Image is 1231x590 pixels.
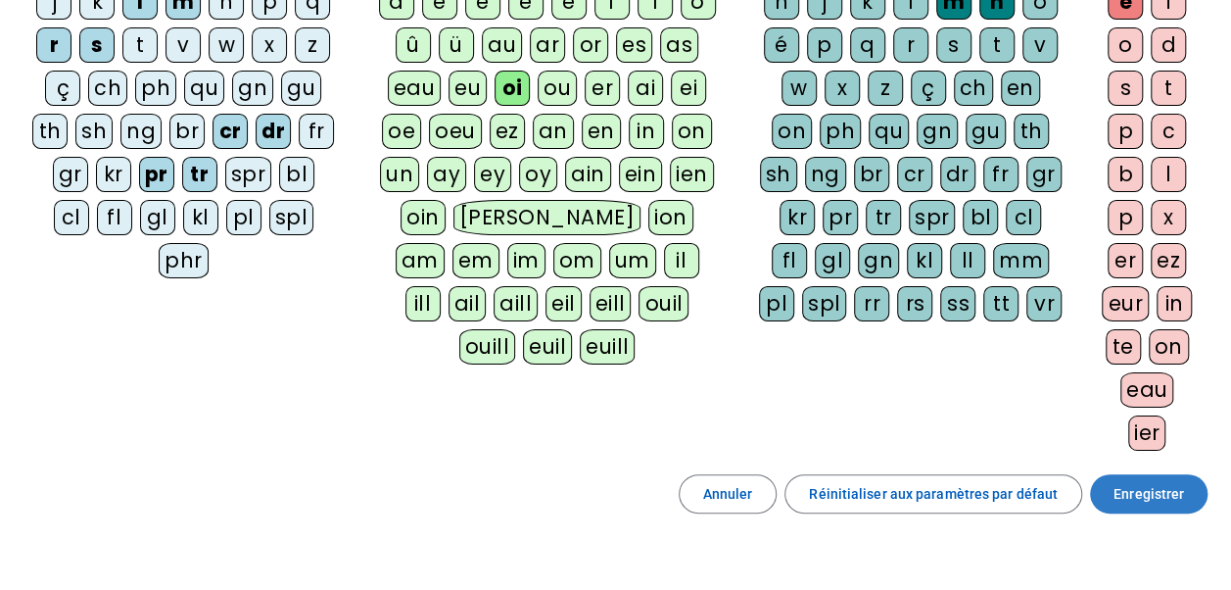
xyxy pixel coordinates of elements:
[166,27,201,63] div: v
[299,114,334,149] div: fr
[760,157,797,192] div: sh
[380,157,419,192] div: un
[764,27,799,63] div: é
[1006,200,1041,235] div: cl
[805,157,846,192] div: ng
[1022,27,1058,63] div: v
[140,200,175,235] div: gl
[983,157,1018,192] div: fr
[648,200,693,235] div: ion
[619,157,663,192] div: ein
[1128,416,1166,451] div: ier
[1102,286,1149,321] div: eur
[225,157,272,192] div: spr
[96,157,131,192] div: kr
[213,114,248,149] div: cr
[664,243,699,278] div: il
[538,71,577,106] div: ou
[854,157,889,192] div: br
[1026,286,1062,321] div: vr
[858,243,899,278] div: gn
[1151,71,1186,106] div: t
[917,114,958,149] div: gn
[429,114,482,149] div: oeu
[169,114,205,149] div: br
[281,71,321,106] div: gu
[184,71,224,106] div: qu
[1151,243,1186,278] div: ez
[590,286,632,321] div: eill
[993,243,1049,278] div: mm
[609,243,656,278] div: um
[772,114,812,149] div: on
[897,286,932,321] div: rs
[1108,27,1143,63] div: o
[449,71,487,106] div: eu
[32,114,68,149] div: th
[907,243,942,278] div: kl
[295,27,330,63] div: z
[703,482,753,506] span: Annuler
[672,114,712,149] div: on
[122,27,158,63] div: t
[159,243,209,278] div: phr
[1157,286,1192,321] div: in
[396,243,445,278] div: am
[911,71,946,106] div: ç
[854,286,889,321] div: rr
[209,27,244,63] div: w
[1151,157,1186,192] div: l
[820,114,861,149] div: ph
[582,114,621,149] div: en
[850,27,885,63] div: q
[449,286,487,321] div: ail
[396,27,431,63] div: û
[1001,71,1040,106] div: en
[256,114,291,149] div: dr
[553,243,601,278] div: om
[807,27,842,63] div: p
[1108,200,1143,235] div: p
[940,286,975,321] div: ss
[979,27,1015,63] div: t
[815,243,850,278] div: gl
[573,27,608,63] div: or
[823,200,858,235] div: pr
[279,157,314,192] div: bl
[1026,157,1062,192] div: gr
[780,200,815,235] div: kr
[940,157,975,192] div: dr
[75,114,113,149] div: sh
[809,482,1058,506] span: Réinitialiser aux paramètres par défaut
[679,474,778,514] button: Annuler
[97,200,132,235] div: fl
[1106,329,1141,365] div: te
[45,71,80,106] div: ç
[183,200,218,235] div: kl
[628,71,663,106] div: ai
[226,200,261,235] div: pl
[120,114,162,149] div: ng
[639,286,688,321] div: ouil
[523,329,572,365] div: euil
[759,286,794,321] div: pl
[79,27,115,63] div: s
[983,286,1018,321] div: tt
[474,157,511,192] div: ey
[490,114,525,149] div: ez
[88,71,127,106] div: ch
[966,114,1006,149] div: gu
[585,71,620,106] div: er
[139,157,174,192] div: pr
[781,71,817,106] div: w
[494,286,538,321] div: aill
[950,243,985,278] div: ll
[382,114,421,149] div: oe
[1151,27,1186,63] div: d
[1108,71,1143,106] div: s
[530,27,565,63] div: ar
[507,243,545,278] div: im
[784,474,1082,514] button: Réinitialiser aux paramètres par défaut
[53,157,88,192] div: gr
[936,27,971,63] div: s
